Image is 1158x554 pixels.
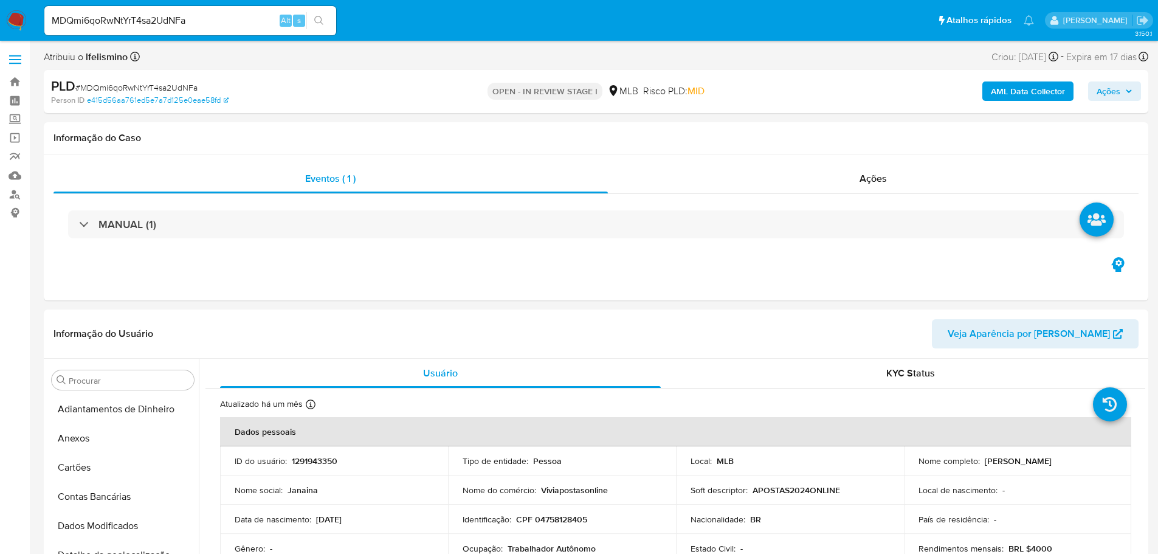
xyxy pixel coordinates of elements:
[918,514,989,525] p: País de residência :
[235,485,283,496] p: Nome social :
[57,375,66,385] button: Procurar
[1061,49,1064,65] span: -
[47,511,199,541] button: Dados Modificados
[288,485,318,496] p: Janaina
[51,95,84,106] b: Person ID
[463,543,503,554] p: Ocupação :
[235,514,311,525] p: Data de nascimento :
[918,455,980,466] p: Nome completo :
[235,543,265,554] p: Gênero :
[423,366,458,380] span: Usuário
[316,514,342,525] p: [DATE]
[53,132,1139,144] h1: Informação do Caso
[51,76,75,95] b: PLD
[982,81,1074,101] button: AML Data Collector
[946,14,1012,27] span: Atalhos rápidos
[1008,543,1052,554] p: BRL $4000
[53,328,153,340] h1: Informação do Usuário
[607,85,638,98] div: MLB
[47,453,199,482] button: Cartões
[516,514,587,525] p: CPF 04758128405
[691,455,712,466] p: Local :
[643,85,705,98] span: Risco PLD:
[691,514,745,525] p: Nacionalidade :
[948,319,1110,348] span: Veja Aparência por [PERSON_NAME]
[69,375,189,386] input: Procurar
[47,482,199,511] button: Contas Bancárias
[1136,14,1149,27] a: Sair
[44,50,128,64] span: Atribuiu o
[985,455,1052,466] p: [PERSON_NAME]
[463,485,536,496] p: Nome do comércio :
[44,13,336,29] input: Pesquise usuários ou casos...
[691,485,748,496] p: Soft descriptor :
[270,543,272,554] p: -
[281,15,291,26] span: Alt
[1024,15,1034,26] a: Notificações
[235,455,287,466] p: ID do usuário :
[306,12,331,29] button: search-icon
[688,84,705,98] span: MID
[932,319,1139,348] button: Veja Aparência por [PERSON_NAME]
[991,81,1065,101] b: AML Data Collector
[87,95,229,106] a: e415d56aa761ed5e7a7d125e0eae58fd
[753,485,840,496] p: APOSTAS2024ONLINE
[83,50,128,64] b: lfelismino
[508,543,596,554] p: Trabalhador Autônomo
[860,171,887,185] span: Ações
[886,366,935,380] span: KYC Status
[463,514,511,525] p: Identificação :
[691,543,736,554] p: Estado Civil :
[740,543,743,554] p: -
[68,210,1124,238] div: MANUAL (1)
[918,543,1004,554] p: Rendimentos mensais :
[1002,485,1005,496] p: -
[305,171,356,185] span: Eventos ( 1 )
[541,485,608,496] p: Viviapostasonline
[717,455,734,466] p: MLB
[1088,81,1141,101] button: Ações
[220,417,1131,446] th: Dados pessoais
[533,455,562,466] p: Pessoa
[1066,50,1137,64] span: Expira em 17 dias
[297,15,301,26] span: s
[488,83,602,100] p: OPEN - IN REVIEW STAGE I
[463,455,528,466] p: Tipo de entidade :
[47,395,199,424] button: Adiantamentos de Dinheiro
[292,455,337,466] p: 1291943350
[1063,15,1132,26] p: laisa.felismino@mercadolivre.com
[220,398,303,410] p: Atualizado há um mês
[47,424,199,453] button: Anexos
[1097,81,1120,101] span: Ações
[994,514,996,525] p: -
[750,514,761,525] p: BR
[918,485,998,496] p: Local de nascimento :
[98,218,156,231] h3: MANUAL (1)
[991,49,1058,65] div: Criou: [DATE]
[75,81,198,94] span: # MDQmi6qoRwNtYrT4sa2UdNFa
